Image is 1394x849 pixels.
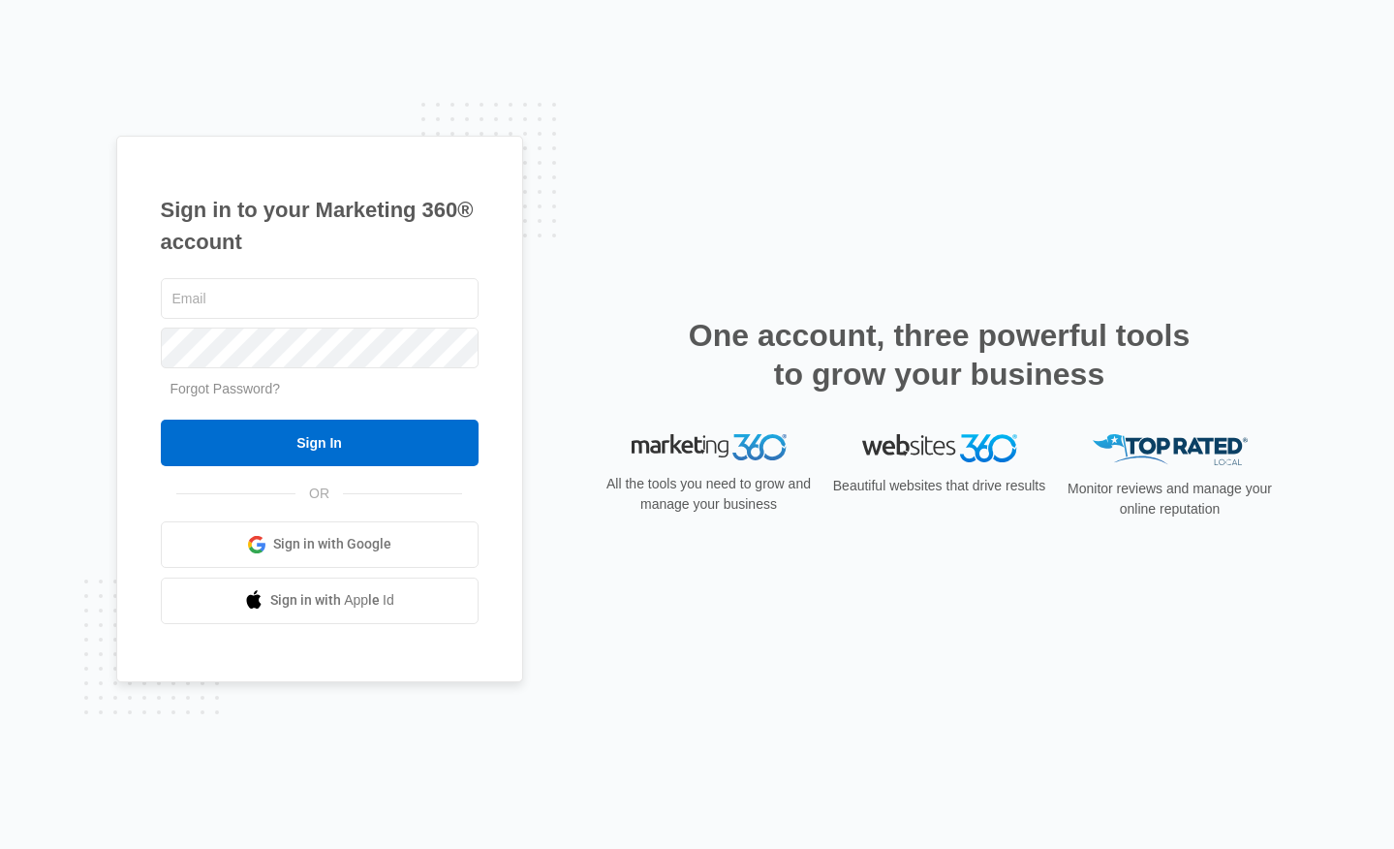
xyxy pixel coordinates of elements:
[601,474,818,515] p: All the tools you need to grow and manage your business
[161,521,479,568] a: Sign in with Google
[161,194,479,258] h1: Sign in to your Marketing 360® account
[161,578,479,624] a: Sign in with Apple Id
[683,316,1196,393] h2: One account, three powerful tools to grow your business
[161,278,479,319] input: Email
[862,434,1017,462] img: Websites 360
[1062,479,1279,519] p: Monitor reviews and manage your online reputation
[632,434,787,461] img: Marketing 360
[273,534,391,554] span: Sign in with Google
[295,484,343,504] span: OR
[270,590,394,611] span: Sign in with Apple Id
[170,381,281,396] a: Forgot Password?
[1093,434,1248,466] img: Top Rated Local
[831,476,1048,496] p: Beautiful websites that drive results
[161,420,479,466] input: Sign In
